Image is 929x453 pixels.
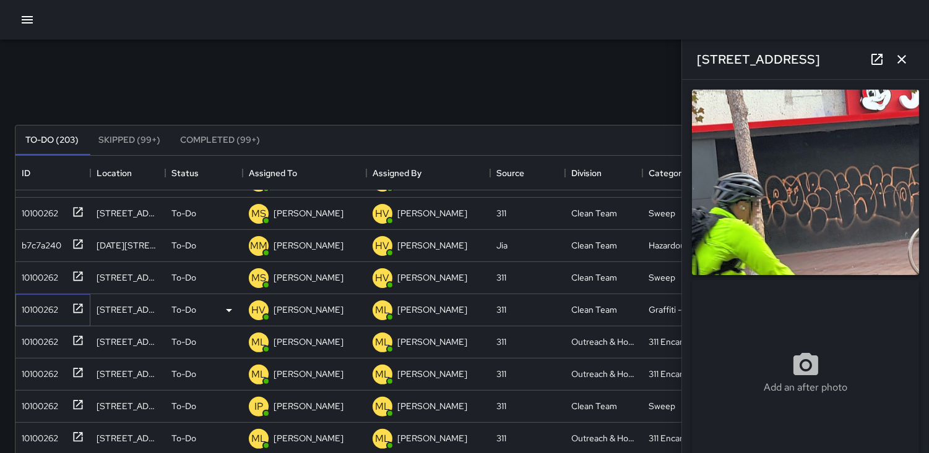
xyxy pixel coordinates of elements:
p: IP [254,399,263,414]
div: 311 [496,336,506,348]
div: 311 [496,400,506,412]
div: Sweep [649,400,675,412]
div: 1110 Mission Street [97,368,159,380]
p: [PERSON_NAME] [274,368,344,380]
div: Graffiti - Private [649,303,711,316]
p: MS [251,206,266,221]
div: ID [22,156,30,190]
div: Location [97,156,132,190]
p: [PERSON_NAME] [274,432,344,444]
div: 311 Encampments [649,432,714,444]
div: 311 [496,303,506,316]
div: 1337 Mission Street [97,207,159,219]
p: HV [376,239,390,253]
div: Assigned To [243,156,366,190]
p: ML [375,399,390,414]
div: Clean Team [571,239,617,252]
p: To-Do [171,400,196,412]
div: 10100262 [17,266,58,284]
div: ID [15,156,90,190]
p: To-Do [171,239,196,252]
p: ML [375,335,390,350]
p: [PERSON_NAME] [397,336,467,348]
p: [PERSON_NAME] [397,271,467,284]
div: Assigned By [366,156,490,190]
p: [PERSON_NAME] [274,207,344,219]
div: 135 6th Street [97,432,159,444]
p: HV [376,271,390,286]
p: [PERSON_NAME] [274,400,344,412]
p: [PERSON_NAME] [397,400,467,412]
div: Sweep [649,271,675,284]
div: Source [496,156,524,190]
div: Sweep [649,207,675,219]
button: Skipped (99+) [89,125,170,155]
div: 135 6th Street [97,400,159,412]
div: 10100262 [17,427,58,444]
div: Division [565,156,642,190]
p: [PERSON_NAME] [274,303,344,316]
div: Hazardous Waste [649,239,714,252]
p: ML [375,367,390,382]
div: 10100262 [17,363,58,380]
p: ML [375,431,390,446]
div: 10100262 [17,331,58,348]
div: Clean Team [571,271,617,284]
div: 311 Encampments [649,368,714,380]
p: To-Do [171,271,196,284]
p: To-Do [171,336,196,348]
div: 311 [496,432,506,444]
div: 311 Encampments [649,336,714,348]
div: Clean Team [571,303,617,316]
div: 10100262 [17,395,58,412]
p: MS [251,271,266,286]
p: To-Do [171,207,196,219]
p: [PERSON_NAME] [274,336,344,348]
p: [PERSON_NAME] [274,239,344,252]
div: Outreach & Hospitality [571,336,636,348]
p: HV [252,303,266,318]
div: Outreach & Hospitality [571,368,636,380]
p: To-Do [171,432,196,444]
p: HV [376,206,390,221]
div: 311 [496,207,506,219]
p: [PERSON_NAME] [397,368,467,380]
div: 1270 Mission Street [97,271,159,284]
p: ML [251,431,266,446]
div: Clean Team [571,207,617,219]
div: 1075 Market Street [97,336,159,348]
p: ML [251,335,266,350]
p: [PERSON_NAME] [397,239,467,252]
div: 10100262 [17,202,58,219]
div: 10100262 [17,298,58,316]
div: 936 Market Street [97,303,159,316]
div: Category [649,156,686,190]
p: MM [250,239,267,253]
div: Status [165,156,243,190]
p: [PERSON_NAME] [397,432,467,444]
p: To-Do [171,303,196,316]
p: [PERSON_NAME] [274,271,344,284]
div: Outreach & Hospitality [571,432,636,444]
div: Status [171,156,199,190]
div: Clean Team [571,400,617,412]
div: Assigned To [249,156,297,190]
button: Completed (99+) [170,125,270,155]
div: Source [490,156,565,190]
div: b7c7a240 [17,234,61,252]
div: 1200-1208 Market Street [97,239,159,252]
div: Location [90,156,165,190]
p: To-Do [171,368,196,380]
p: [PERSON_NAME] [397,207,467,219]
div: 311 [496,271,506,284]
button: To-Do (203) [15,125,89,155]
div: 311 [496,368,506,380]
div: Jia [496,239,508,252]
p: ML [251,367,266,382]
p: [PERSON_NAME] [397,303,467,316]
div: Assigned By [373,156,421,190]
div: Division [571,156,602,190]
p: ML [375,303,390,318]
